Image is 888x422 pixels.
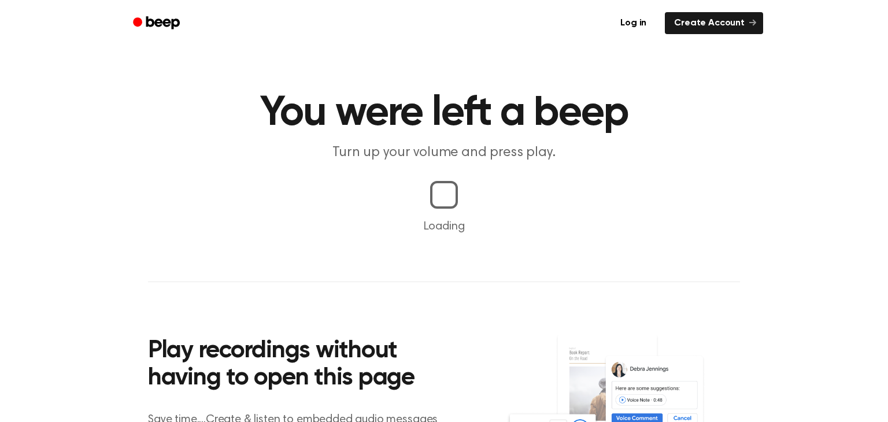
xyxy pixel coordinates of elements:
[148,338,460,393] h2: Play recordings without having to open this page
[609,10,658,36] a: Log in
[222,143,666,162] p: Turn up your volume and press play.
[125,12,190,35] a: Beep
[148,92,740,134] h1: You were left a beep
[665,12,763,34] a: Create Account
[14,218,874,235] p: Loading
